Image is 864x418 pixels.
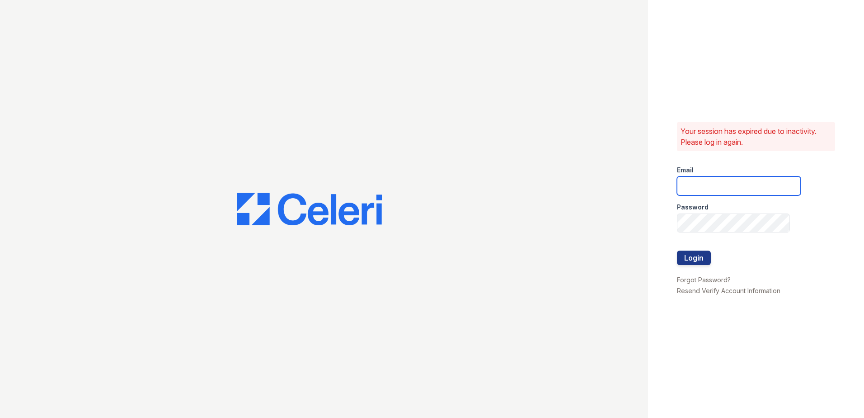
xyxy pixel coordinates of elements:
img: CE_Logo_Blue-a8612792a0a2168367f1c8372b55b34899dd931a85d93a1a3d3e32e68fde9ad4.png [237,193,382,225]
a: Forgot Password? [677,276,731,284]
label: Password [677,203,709,212]
p: Your session has expired due to inactivity. Please log in again. [681,126,831,147]
label: Email [677,166,694,175]
a: Resend Verify Account Information [677,287,780,294]
button: Login [677,251,711,265]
